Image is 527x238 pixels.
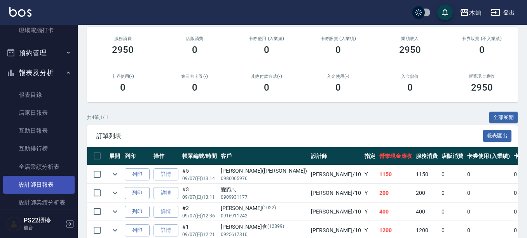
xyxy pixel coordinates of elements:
button: expand row [109,187,121,199]
td: 0 [440,184,465,202]
button: 登出 [488,5,518,20]
button: 預約管理 [3,43,75,63]
p: 09/07 (日) 12:36 [182,212,217,219]
th: 操作 [152,147,180,165]
a: 設計師業績分析表 [3,194,75,212]
td: Y [363,184,377,202]
a: 互助排行榜 [3,140,75,157]
span: 訂單列表 [96,132,483,140]
th: 列印 [123,147,152,165]
p: 0986065976 [221,175,307,182]
th: 指定 [363,147,377,165]
h3: 0 [479,44,485,55]
td: 0 [440,203,465,221]
p: 0909931177 [221,194,307,201]
a: 互助日報表 [3,122,75,140]
td: 1150 [414,165,440,184]
a: 全店業績分析表 [3,158,75,176]
img: Logo [9,7,31,17]
h3: 0 [264,44,269,55]
p: 09/07 (日) 12:21 [182,231,217,238]
th: 店販消費 [440,147,465,165]
a: 現場電腦打卡 [3,21,75,39]
button: 報表及分析 [3,63,75,83]
a: 報表目錄 [3,86,75,104]
h5: PS22櫃檯 [24,217,63,224]
th: 設計師 [309,147,363,165]
button: 列印 [125,187,150,199]
td: 400 [414,203,440,221]
th: 服務消費 [414,147,440,165]
h2: 入金使用(-) [312,74,365,79]
a: 詳情 [154,224,178,236]
button: expand row [109,224,121,236]
td: [PERSON_NAME] /10 [309,165,363,184]
h2: 店販消費 [168,36,222,41]
h2: 卡券販賣 (不入業績) [455,36,508,41]
h2: 卡券使用(-) [96,74,150,79]
td: Y [363,203,377,221]
h3: 0 [335,82,341,93]
th: 客戶 [219,147,309,165]
td: #3 [180,184,219,202]
button: 列印 [125,168,150,180]
button: expand row [109,206,121,217]
td: 200 [377,184,414,202]
h2: 卡券使用 (入業績) [240,36,293,41]
h3: 0 [120,82,126,93]
a: 詳情 [154,206,178,218]
h2: 業績收入 [384,36,437,41]
th: 卡券使用 (入業績) [465,147,512,165]
p: (1022) [262,204,276,212]
th: 營業現金應收 [377,147,414,165]
h2: 入金儲值 [384,74,437,79]
td: 400 [377,203,414,221]
img: Person [6,216,22,232]
p: 09/07 (日) 13:11 [182,194,217,201]
td: [PERSON_NAME] /10 [309,184,363,202]
td: #5 [180,165,219,184]
button: 列印 [125,224,150,236]
td: Y [363,165,377,184]
h3: 0 [192,44,197,55]
p: 櫃台 [24,224,63,231]
button: 列印 [125,206,150,218]
p: 0925617310 [221,231,307,238]
div: 愛跑ㄟ [221,185,307,194]
p: 0916911242 [221,212,307,219]
td: 0 [465,184,512,202]
h3: 2950 [112,44,134,55]
h2: 營業現金應收 [455,74,508,79]
a: 報表匯出 [483,132,512,139]
h3: 2950 [399,44,421,55]
h3: 2950 [471,82,493,93]
td: 200 [414,184,440,202]
th: 帳單編號/時間 [180,147,219,165]
th: 展開 [107,147,123,165]
a: 詳情 [154,187,178,199]
a: 詳情 [154,168,178,180]
p: 09/07 (日) 13:14 [182,175,217,182]
button: 全部展開 [489,112,518,124]
td: 0 [465,203,512,221]
button: save [437,5,453,20]
div: [PERSON_NAME]含 [221,223,307,231]
h2: 第三方卡券(-) [168,74,222,79]
div: [PERSON_NAME] [221,204,307,212]
h3: 服務消費 [96,36,150,41]
td: 1150 [377,165,414,184]
td: 0 [465,165,512,184]
td: [PERSON_NAME] /10 [309,203,363,221]
h3: 0 [407,82,413,93]
td: #2 [180,203,219,221]
p: (12899) [267,223,284,231]
a: 店家日報表 [3,104,75,122]
h3: 0 [335,44,341,55]
h3: 0 [264,82,269,93]
div: [PERSON_NAME]([PERSON_NAME]) [221,167,307,175]
button: 木屾 [457,5,485,21]
a: 設計師日報表 [3,176,75,194]
p: 共 4 筆, 1 / 1 [87,114,108,121]
h2: 卡券販賣 (入業績) [312,36,365,41]
button: expand row [109,168,121,180]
